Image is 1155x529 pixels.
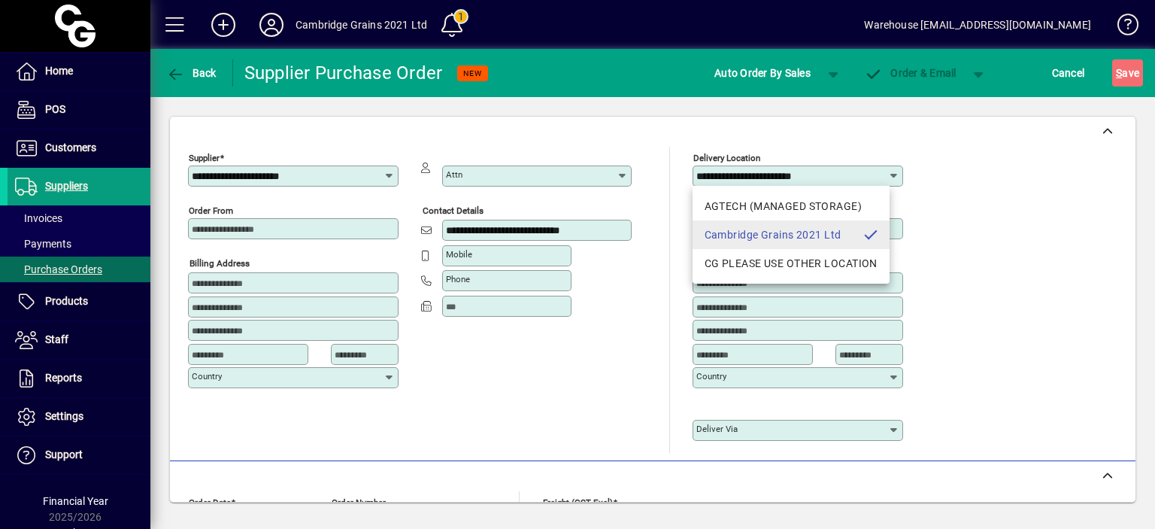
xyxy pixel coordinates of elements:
button: Save [1112,59,1143,87]
a: Reports [8,360,150,397]
span: Order & Email [865,67,956,79]
button: Profile [247,11,296,38]
span: Home [45,65,73,77]
a: Products [8,283,150,321]
span: Support [45,448,83,461]
mat-label: Order date [189,497,231,507]
mat-label: Supplier [189,153,220,163]
span: Settings [45,410,83,422]
mat-label: Deliver via [696,424,738,434]
a: Purchase Orders [8,257,150,282]
mat-label: Mobile [446,249,472,260]
mat-label: Country [696,371,726,382]
mat-label: Order from [189,205,233,216]
mat-label: Delivery Location [693,153,760,163]
span: Financial Year [43,495,108,507]
span: Purchase Orders [15,263,102,275]
a: POS [8,91,150,129]
a: Invoices [8,205,150,231]
span: POS [45,103,65,115]
span: Auto Order By Sales [714,61,811,85]
button: Cancel [1048,59,1089,87]
mat-label: Freight (GST excl) [543,497,613,507]
mat-label: Attn [446,169,462,180]
a: Customers [8,129,150,167]
span: Products [45,295,88,307]
div: Supplier Purchase Order [244,61,443,85]
mat-label: Country [192,371,222,382]
a: Payments [8,231,150,257]
span: ave [1116,61,1139,85]
span: Reports [45,372,82,384]
a: Knowledge Base [1106,3,1136,52]
mat-label: Deliver To [693,205,732,216]
mat-label: Phone [446,274,470,284]
span: Staff [45,333,68,345]
mat-label: Order number [332,497,386,507]
div: Warehouse [EMAIL_ADDRESS][DOMAIN_NAME] [864,13,1091,37]
button: Add [199,11,247,38]
button: Back [162,59,220,87]
span: Suppliers [45,180,88,192]
span: Customers [45,141,96,154]
a: Settings [8,398,150,436]
span: NEW [463,68,482,78]
button: Auto Order By Sales [707,59,818,87]
a: Home [8,53,150,90]
button: Order & Email [857,59,964,87]
div: Cambridge Grains 2021 Ltd [296,13,427,37]
span: S [1116,67,1122,79]
span: Invoices [15,212,62,224]
span: Payments [15,238,71,250]
span: Cancel [1052,61,1085,85]
a: Support [8,436,150,474]
span: Back [166,67,217,79]
app-page-header-button: Back [150,59,233,87]
a: Staff [8,321,150,359]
